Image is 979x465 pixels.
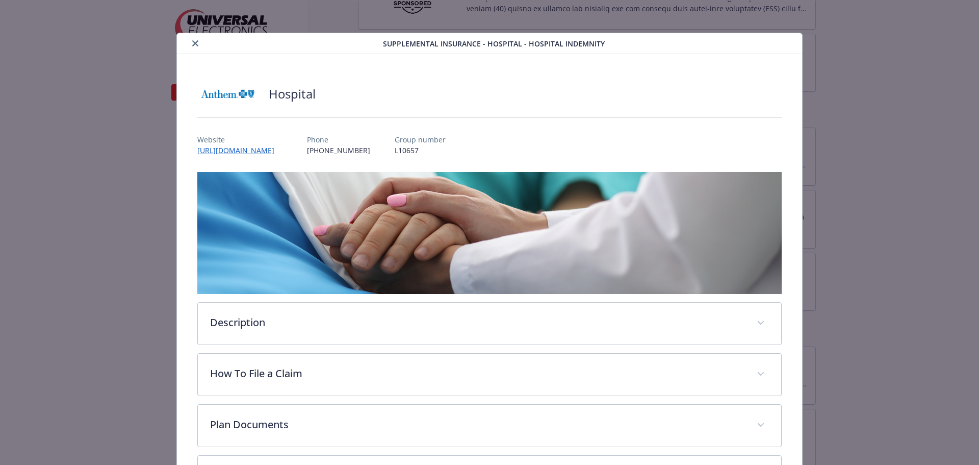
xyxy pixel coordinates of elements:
[395,145,446,156] p: L10657
[210,417,745,432] p: Plan Documents
[197,172,782,294] img: banner
[197,79,259,109] img: Anthem Blue Cross
[307,134,370,145] p: Phone
[197,145,282,155] a: [URL][DOMAIN_NAME]
[197,134,282,145] p: Website
[210,315,745,330] p: Description
[395,134,446,145] p: Group number
[269,85,316,103] h2: Hospital
[189,37,201,50] button: close
[198,303,782,345] div: Description
[383,38,605,49] span: Supplemental Insurance - Hospital - Hospital Indemnity
[307,145,370,156] p: [PHONE_NUMBER]
[198,405,782,447] div: Plan Documents
[210,366,745,381] p: How To File a Claim
[198,354,782,396] div: How To File a Claim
